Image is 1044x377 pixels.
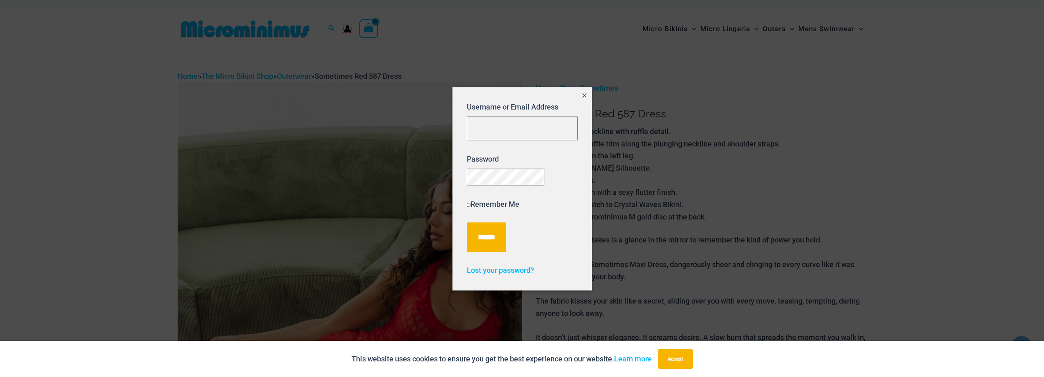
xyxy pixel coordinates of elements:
a: Lost your password? [467,266,534,274]
label: Password [467,155,499,163]
label: Username or Email Address [467,103,558,111]
input: Remember Me [467,203,471,206]
button: Accept [658,349,693,369]
button: Close popup [577,87,592,106]
a: Learn more [614,354,652,363]
label: Remember Me [467,199,519,208]
p: This website uses cookies to ensure you get the best experience on our website. [352,353,652,365]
